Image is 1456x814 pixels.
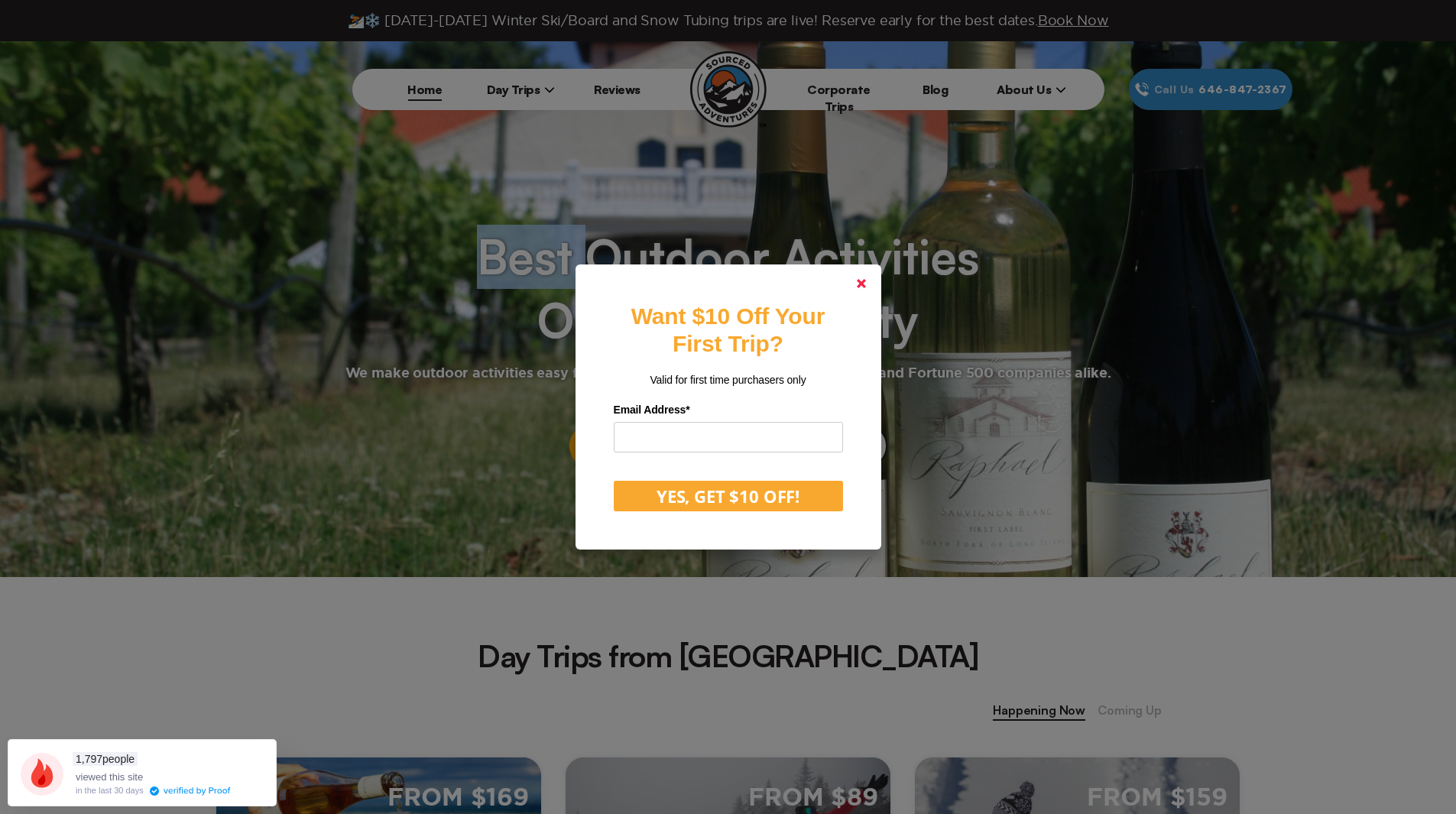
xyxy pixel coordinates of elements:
span: people [73,752,138,766]
span: viewed this site [76,771,143,783]
div: in the last 30 days [76,786,144,795]
a: Close [843,265,880,302]
button: YES, GET $10 OFF! [614,481,843,511]
span: Required [686,404,689,416]
span: 1,797 [76,753,102,765]
strong: Want $10 Off Your First Trip? [631,303,825,356]
label: Email Address [614,398,843,422]
span: Valid for first time purchasers only [650,374,806,386]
